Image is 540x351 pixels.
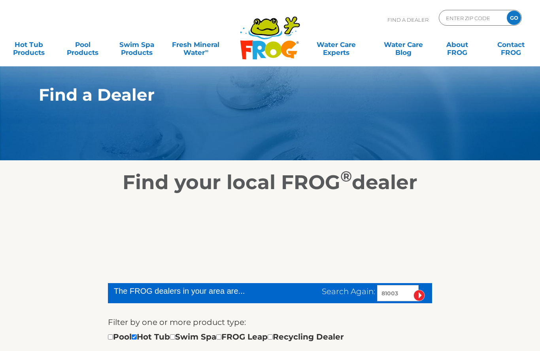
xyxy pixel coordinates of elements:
a: Hot TubProducts [8,37,50,53]
a: Fresh MineralWater∞ [170,37,222,53]
label: Filter by one or more product type: [108,316,246,328]
h2: Find your local FROG dealer [27,171,513,194]
a: Water CareExperts [302,37,370,53]
input: Zip Code Form [445,12,498,24]
p: Find A Dealer [387,10,429,30]
a: Water CareBlog [382,37,424,53]
div: Pool Hot Tub Swim Spa FROG Leap Recycling Dealer [108,330,344,343]
a: ContactFROG [490,37,532,53]
div: The FROG dealers in your area are... [114,285,273,297]
sup: ® [340,167,352,185]
input: Submit [413,290,425,301]
span: Search Again: [322,287,375,296]
a: PoolProducts [62,37,104,53]
a: AboutFROG [436,37,478,53]
input: GO [507,11,521,25]
a: Swim SpaProducts [116,37,158,53]
sup: ∞ [205,48,208,54]
h1: Find a Dealer [39,85,464,104]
